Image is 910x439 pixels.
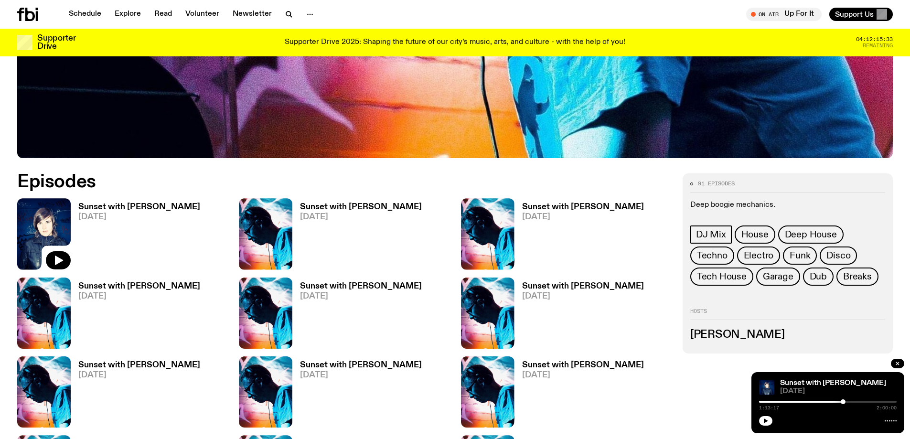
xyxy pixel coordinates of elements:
a: Tech House [690,268,753,286]
span: Techno [697,250,728,261]
h3: Sunset with [PERSON_NAME] [522,203,644,211]
a: Sunset with [PERSON_NAME] [780,379,886,387]
a: Techno [690,246,734,265]
span: Funk [790,250,810,261]
span: Deep House [785,229,837,240]
h3: Supporter Drive [37,34,75,51]
span: Remaining [863,43,893,48]
span: Support Us [835,10,874,19]
a: Deep House [778,225,844,244]
button: Support Us [829,8,893,21]
a: Breaks [836,268,878,286]
a: Sunset with [PERSON_NAME][DATE] [292,282,422,349]
h3: Sunset with [PERSON_NAME] [522,361,644,369]
a: Disco [820,246,857,265]
a: Sunset with [PERSON_NAME][DATE] [292,203,422,269]
h3: Sunset with [PERSON_NAME] [522,282,644,290]
span: Tech House [697,271,747,282]
span: Electro [744,250,774,261]
a: Garage [756,268,800,286]
a: Sunset with [PERSON_NAME][DATE] [71,203,200,269]
img: Simon Caldwell stands side on, looking downwards. He has headphones on. Behind him is a brightly ... [17,278,71,349]
span: [DATE] [300,213,422,221]
span: 2:00:00 [877,406,897,410]
a: Sunset with [PERSON_NAME][DATE] [71,282,200,349]
a: Read [149,8,178,21]
h2: Hosts [690,309,885,320]
span: Garage [763,271,793,282]
a: Sunset with [PERSON_NAME][DATE] [292,361,422,428]
span: [DATE] [78,213,200,221]
h3: Sunset with [PERSON_NAME] [78,282,200,290]
a: Sunset with [PERSON_NAME][DATE] [514,282,644,349]
a: Newsletter [227,8,278,21]
h2: Episodes [17,173,597,191]
a: Funk [783,246,817,265]
h3: [PERSON_NAME] [690,330,885,340]
span: [DATE] [300,371,422,379]
p: Supporter Drive 2025: Shaping the future of our city’s music, arts, and culture - with the help o... [285,38,625,47]
span: 1:13:17 [759,406,779,410]
img: Simon Caldwell stands side on, looking downwards. He has headphones on. Behind him is a brightly ... [239,356,292,428]
a: Sunset with [PERSON_NAME][DATE] [514,361,644,428]
a: Schedule [63,8,107,21]
img: Simon Caldwell stands side on, looking downwards. He has headphones on. Behind him is a brightly ... [239,278,292,349]
a: Electro [737,246,781,265]
span: [DATE] [300,292,422,300]
span: House [741,229,769,240]
img: Simon Caldwell stands side on, looking downwards. He has headphones on. Behind him is a brightly ... [17,356,71,428]
span: Disco [826,250,850,261]
img: Simon Caldwell stands side on, looking downwards. He has headphones on. Behind him is a brightly ... [239,198,292,269]
a: House [735,225,775,244]
img: Simon Caldwell stands side on, looking downwards. He has headphones on. Behind him is a brightly ... [461,198,514,269]
a: Explore [109,8,147,21]
img: Simon Caldwell stands side on, looking downwards. He has headphones on. Behind him is a brightly ... [461,278,514,349]
span: 91 episodes [698,181,735,186]
span: [DATE] [522,213,644,221]
a: Sunset with [PERSON_NAME][DATE] [71,361,200,428]
span: Dub [810,271,827,282]
span: [DATE] [522,292,644,300]
a: Dub [803,268,834,286]
h3: Sunset with [PERSON_NAME] [78,361,200,369]
h3: Sunset with [PERSON_NAME] [78,203,200,211]
span: [DATE] [780,388,897,395]
h3: Sunset with [PERSON_NAME] [300,203,422,211]
span: [DATE] [78,292,200,300]
span: Breaks [843,271,872,282]
h3: Sunset with [PERSON_NAME] [300,361,422,369]
span: DJ Mix [696,229,726,240]
a: DJ Mix [690,225,732,244]
span: 04:12:15:33 [856,37,893,42]
h3: Sunset with [PERSON_NAME] [300,282,422,290]
span: [DATE] [78,371,200,379]
span: [DATE] [522,371,644,379]
a: Sunset with [PERSON_NAME][DATE] [514,203,644,269]
img: Simon Caldwell stands side on, looking downwards. He has headphones on. Behind him is a brightly ... [461,356,514,428]
button: On AirUp For It [746,8,822,21]
a: Volunteer [180,8,225,21]
p: Deep boogie mechanics. [690,201,885,210]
